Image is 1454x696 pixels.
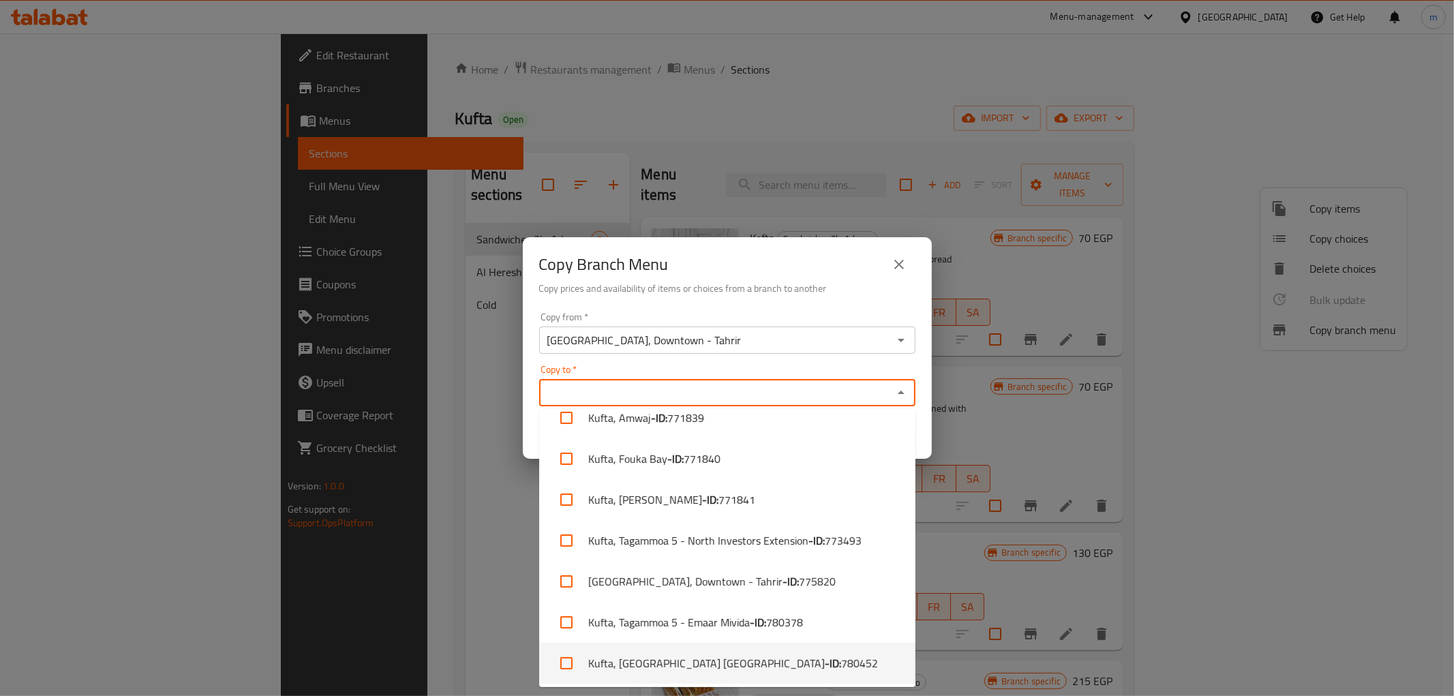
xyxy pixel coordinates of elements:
button: close [883,248,915,281]
b: - ID: [783,573,799,590]
li: Kufta, [GEOGRAPHIC_DATA] [GEOGRAPHIC_DATA] [539,643,915,684]
b: - ID: [750,614,766,631]
b: - ID: [651,410,667,426]
span: 771840 [684,451,721,467]
span: 773493 [825,532,862,549]
b: - ID: [702,491,718,508]
li: Kufta, [PERSON_NAME] [539,479,915,520]
h6: Copy prices and availability of items or choices from a branch to another [539,281,915,296]
button: Close [892,383,911,402]
span: 771841 [718,491,755,508]
li: Kufta, Fouka Bay [539,438,915,479]
b: - ID: [825,655,841,671]
span: 775820 [799,573,836,590]
li: Kufta, Tagammoa 5 - Emaar Mivida [539,602,915,643]
b: - ID: [808,532,825,549]
span: 780378 [766,614,803,631]
li: Kufta, Amwaj [539,397,915,438]
b: - ID: [667,451,684,467]
button: Open [892,331,911,350]
li: [GEOGRAPHIC_DATA], Downtown - Tahrir [539,561,915,602]
span: 771839 [667,410,704,426]
span: 780452 [841,655,878,671]
li: Kufta, Tagammoa 5 - North Investors Extension [539,520,915,561]
h2: Copy Branch Menu [539,254,669,275]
